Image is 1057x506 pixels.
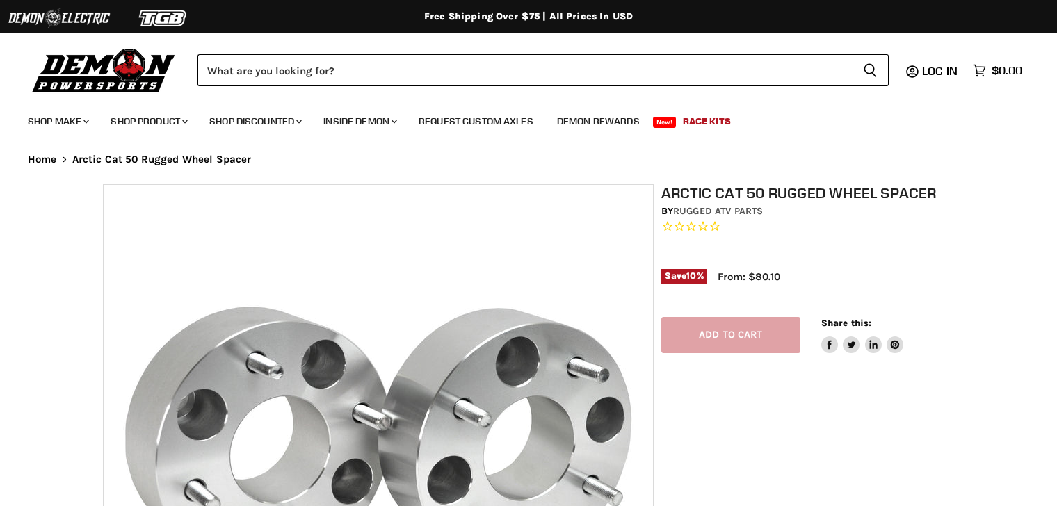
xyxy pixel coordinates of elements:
[661,204,962,219] div: by
[197,54,889,86] form: Product
[313,107,405,136] a: Inside Demon
[28,45,180,95] img: Demon Powersports
[199,107,310,136] a: Shop Discounted
[100,107,196,136] a: Shop Product
[661,184,962,202] h1: Arctic Cat 50 Rugged Wheel Spacer
[852,54,889,86] button: Search
[72,154,252,165] span: Arctic Cat 50 Rugged Wheel Spacer
[547,107,650,136] a: Demon Rewards
[916,65,966,77] a: Log in
[992,64,1022,77] span: $0.00
[17,101,1019,136] ul: Main menu
[661,220,962,234] span: Rated 0.0 out of 5 stars 0 reviews
[718,270,780,283] span: From: $80.10
[7,5,111,31] img: Demon Electric Logo 2
[28,154,57,165] a: Home
[673,205,763,217] a: Rugged ATV Parts
[408,107,544,136] a: Request Custom Axles
[197,54,852,86] input: Search
[111,5,216,31] img: TGB Logo 2
[966,60,1029,81] a: $0.00
[17,107,97,136] a: Shop Make
[653,117,677,128] span: New!
[672,107,741,136] a: Race Kits
[686,270,696,281] span: 10
[821,318,871,328] span: Share this:
[922,64,958,78] span: Log in
[821,317,904,354] aside: Share this:
[661,269,707,284] span: Save %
